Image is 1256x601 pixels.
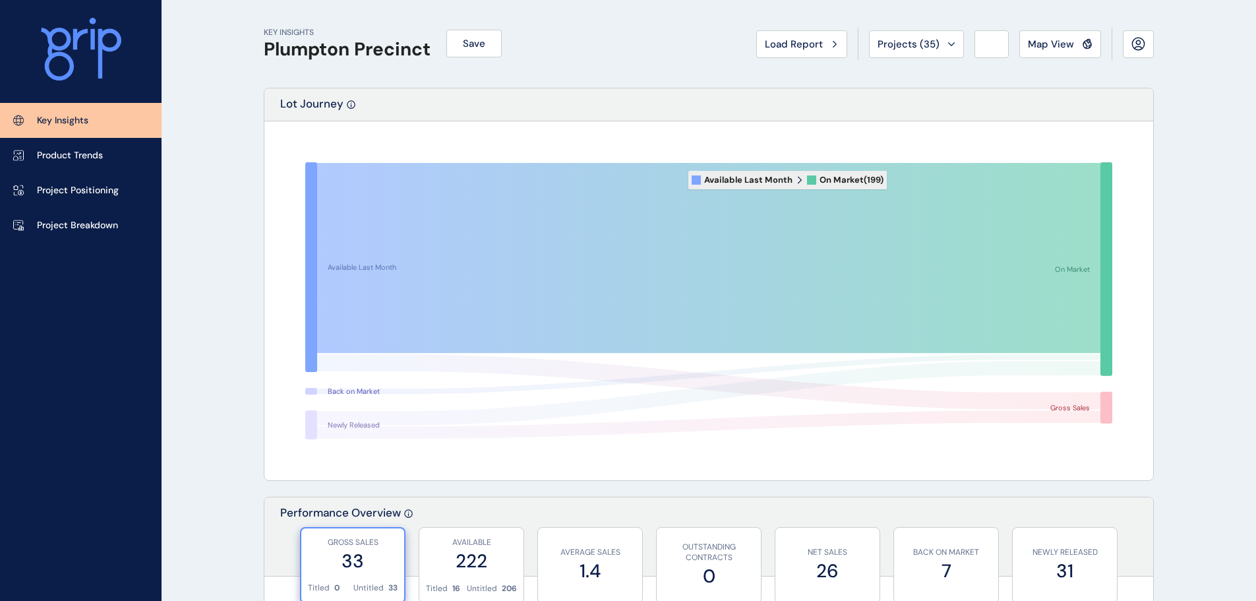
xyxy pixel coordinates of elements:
p: Project Positioning [37,184,119,197]
button: Save [446,30,502,57]
label: 26 [782,558,873,584]
p: AVERAGE SALES [545,547,636,558]
span: Projects ( 35 ) [878,38,940,51]
p: Product Trends [37,149,103,162]
label: 31 [1019,558,1110,584]
p: GROSS SALES [308,537,398,548]
p: BACK ON MARKET [901,547,992,558]
label: 7 [901,558,992,584]
p: 33 [388,583,398,594]
p: 0 [334,583,340,594]
p: Titled [308,583,330,594]
p: Lot Journey [280,96,344,121]
button: Load Report [756,30,847,58]
p: 206 [502,583,517,594]
span: Map View [1028,38,1074,51]
label: 222 [426,548,517,574]
label: 0 [663,563,754,589]
p: KEY INSIGHTS [264,27,431,38]
p: 16 [452,583,460,594]
p: Performance Overview [280,505,401,576]
p: AVAILABLE [426,537,517,548]
p: Titled [426,583,448,594]
p: Untitled [353,583,384,594]
p: OUTSTANDING CONTRACTS [663,542,754,564]
label: 33 [308,548,398,574]
p: Project Breakdown [37,219,118,232]
label: 1.4 [545,558,636,584]
button: Map View [1019,30,1101,58]
span: Save [463,37,485,50]
h1: Plumpton Precinct [264,38,431,61]
button: Projects (35) [869,30,964,58]
span: Load Report [765,38,823,51]
p: Untitled [467,583,497,594]
p: NET SALES [782,547,873,558]
p: NEWLY RELEASED [1019,547,1110,558]
p: Key Insights [37,114,88,127]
